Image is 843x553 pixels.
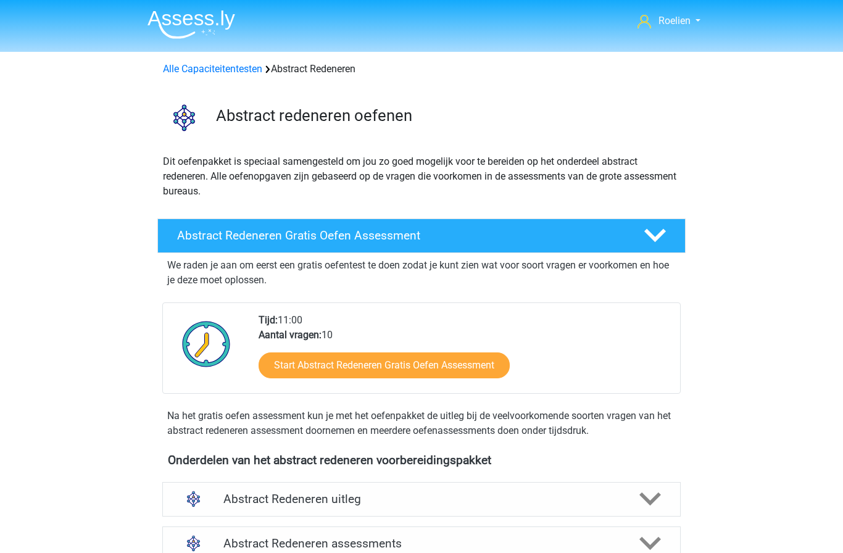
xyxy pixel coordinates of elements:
[259,329,322,341] b: Aantal vragen:
[177,228,624,243] h4: Abstract Redeneren Gratis Oefen Assessment
[216,106,676,125] h3: Abstract redeneren oefenen
[167,258,676,288] p: We raden je aan om eerst een gratis oefentest te doen zodat je kunt zien wat voor soort vragen er...
[259,352,510,378] a: Start Abstract Redeneren Gratis Oefen Assessment
[158,91,210,144] img: abstract redeneren
[168,453,675,467] h4: Onderdelen van het abstract redeneren voorbereidingspakket
[658,15,691,27] span: Roelien
[223,536,620,551] h4: Abstract Redeneren assessments
[259,314,278,326] b: Tijd:
[249,313,679,393] div: 11:00 10
[223,492,620,506] h4: Abstract Redeneren uitleg
[157,482,686,517] a: uitleg Abstract Redeneren uitleg
[633,14,705,28] a: Roelien
[158,62,685,77] div: Abstract Redeneren
[152,218,691,253] a: Abstract Redeneren Gratis Oefen Assessment
[178,483,209,515] img: abstract redeneren uitleg
[162,409,681,438] div: Na het gratis oefen assessment kun je met het oefenpakket de uitleg bij de veelvoorkomende soorte...
[147,10,235,39] img: Assessly
[163,154,680,199] p: Dit oefenpakket is speciaal samengesteld om jou zo goed mogelijk voor te bereiden op het onderdee...
[163,63,262,75] a: Alle Capaciteitentesten
[175,313,238,375] img: Klok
